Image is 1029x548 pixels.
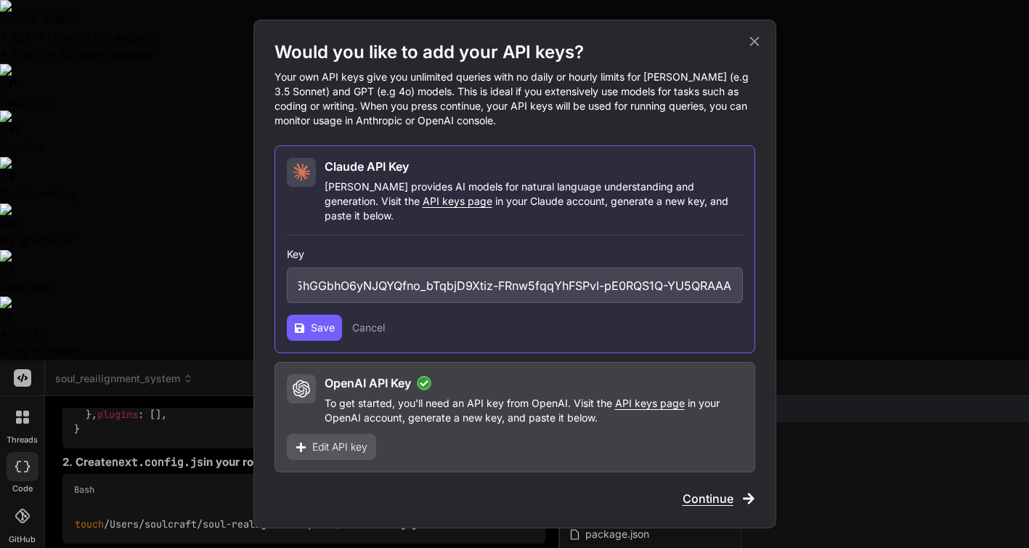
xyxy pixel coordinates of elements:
[325,396,743,425] p: To get started, you'll need an API key from OpenAI. Visit the in your OpenAI account, generate a ...
[615,397,685,409] span: API keys page
[312,440,367,454] span: Edit API key
[683,490,733,507] span: Continue
[683,490,755,507] button: Continue
[325,374,411,392] h2: OpenAI API Key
